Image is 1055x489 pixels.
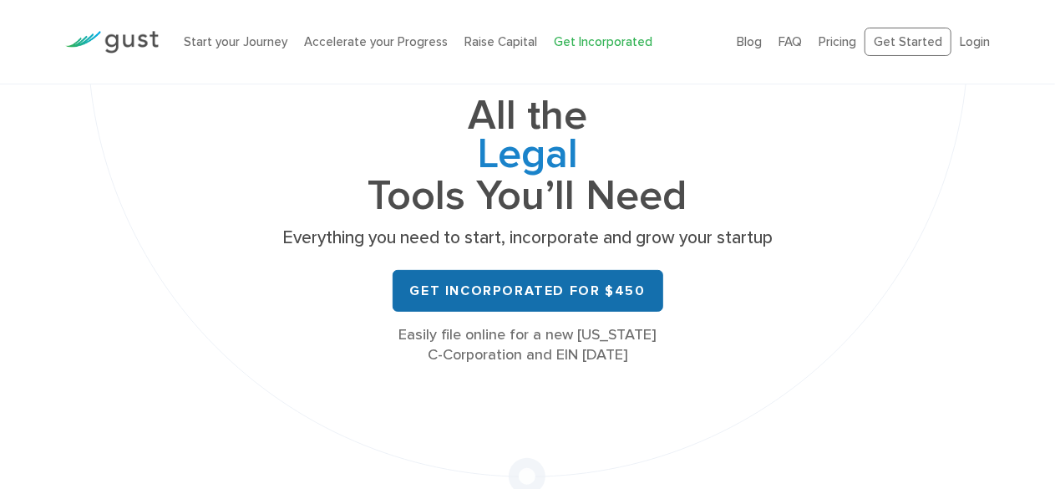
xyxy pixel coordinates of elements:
[277,325,779,365] div: Easily file online for a new [US_STATE] C-Corporation and EIN [DATE]
[277,120,779,161] span: Legal
[277,97,779,215] h1: All the Tools You’ll Need
[277,161,779,203] span: Cap Table
[960,34,990,49] a: Login
[65,31,159,53] img: Gust Logo
[554,34,652,49] a: Get Incorporated
[184,34,287,49] a: Start your Journey
[304,34,448,49] a: Accelerate your Progress
[779,34,802,49] a: FAQ
[865,28,951,57] a: Get Started
[464,34,537,49] a: Raise Capital
[277,227,779,250] p: Everything you need to start, incorporate and grow your startup
[819,34,856,49] a: Pricing
[737,34,762,49] a: Blog
[393,270,663,312] a: Get Incorporated for $450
